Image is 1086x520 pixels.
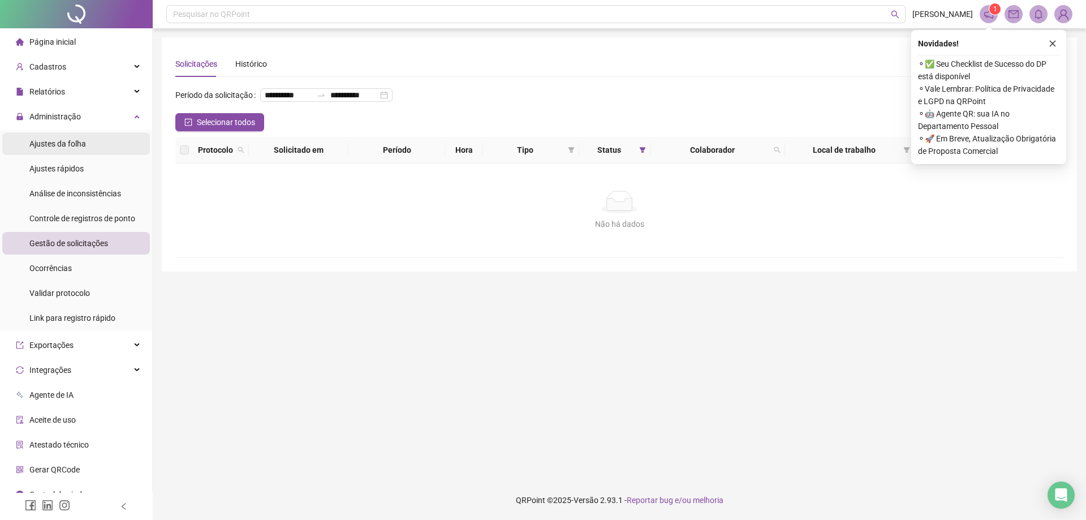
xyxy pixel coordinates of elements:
span: Atestado técnico [29,440,89,449]
span: Gestão de solicitações [29,239,108,248]
span: Agente de IA [29,390,74,399]
span: home [16,38,24,46]
div: Não há dados [189,218,1050,230]
span: ⚬ Vale Lembrar: Política de Privacidade e LGPD na QRPoint [918,83,1059,108]
span: filter [901,141,912,158]
th: Hora [445,137,482,164]
span: filter [566,141,577,158]
span: bell [1033,9,1044,19]
img: 80778 [1055,6,1072,23]
span: to [317,91,326,100]
span: 1 [993,5,997,13]
span: Integrações [29,366,71,375]
span: qrcode [16,466,24,474]
sup: 1 [989,3,1001,15]
span: lock [16,113,24,121]
button: Selecionar todos [175,113,264,131]
th: Solicitado em [249,137,348,164]
span: ⚬ 🚀 Em Breve, Atualização Obrigatória de Proposta Comercial [918,132,1059,157]
span: Gerar QRCode [29,465,80,474]
span: solution [16,441,24,449]
span: Exportações [29,341,74,350]
span: info-circle [16,491,24,498]
span: Tipo [487,144,563,156]
span: search [774,147,781,153]
span: Aceite de uso [29,415,76,424]
span: Análise de inconsistências [29,189,121,198]
span: Central de ajuda [29,490,87,499]
span: Link para registro rápido [29,313,115,323]
th: Período [348,137,445,164]
span: search [238,147,244,153]
span: Ajustes da folha [29,139,86,148]
span: check-square [184,118,192,126]
span: export [16,341,24,349]
span: file [16,88,24,96]
span: facebook [25,500,36,511]
span: Ocorrências [29,264,72,273]
span: ⚬ ✅ Seu Checklist de Sucesso do DP está disponível [918,58,1059,83]
span: Protocolo [198,144,233,156]
span: Validar protocolo [29,289,90,298]
span: Versão [574,496,598,505]
span: Local de trabalho [790,144,898,156]
span: filter [568,147,575,153]
span: search [891,10,899,19]
span: Relatórios [29,87,65,96]
span: swap-right [317,91,326,100]
span: audit [16,416,24,424]
span: Status [584,144,635,156]
span: search [235,141,247,158]
span: close [1049,40,1057,48]
span: mail [1009,9,1019,19]
span: Colaborador [655,144,769,156]
div: Solicitações [175,58,217,70]
span: instagram [59,500,70,511]
span: filter [637,141,648,158]
span: [PERSON_NAME] [912,8,973,20]
span: Novidades ! [918,37,959,50]
span: Página inicial [29,37,76,46]
span: ⚬ 🤖 Agente QR: sua IA no Departamento Pessoal [918,108,1059,132]
footer: QRPoint © 2025 - 2.93.1 - [153,480,1086,520]
span: Reportar bug e/ou melhoria [627,496,723,505]
div: Histórico [235,58,267,70]
label: Período da solicitação [175,86,260,104]
span: notification [984,9,994,19]
span: Selecionar todos [197,116,255,128]
span: left [120,502,128,510]
span: filter [903,147,910,153]
span: user-add [16,63,24,71]
span: Controle de registros de ponto [29,214,135,223]
div: Open Intercom Messenger [1048,482,1075,509]
span: sync [16,366,24,374]
span: Ajustes rápidos [29,164,84,173]
span: Cadastros [29,62,66,71]
span: Administração [29,112,81,121]
span: filter [639,147,646,153]
span: search [772,141,783,158]
span: linkedin [42,500,53,511]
